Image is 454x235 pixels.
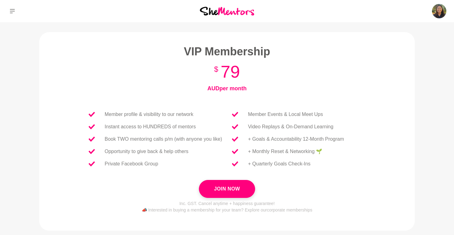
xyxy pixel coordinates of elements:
p: + Monthly Reset & Networking 🌱 [248,148,322,155]
h2: VIP Membership [79,45,375,58]
img: She Mentors Logo [200,7,254,15]
p: + Goals & Accountability 12-Month Program [248,135,344,143]
h3: 79 [79,61,375,83]
h4: AUD per month [79,85,375,92]
p: 📣 Interested in buying a membership for your team? Explore our [79,207,375,213]
p: Instant access to HUNDREDS of mentors [105,123,196,130]
p: Book TWO mentoring calls p/m (with anyone you like) [105,135,222,143]
p: Member profile & visibility to our network [105,111,193,118]
p: Opportunity to give back & help others [105,148,188,155]
p: Inc. GST. Cancel anytime + happiness guarantee! [79,200,375,207]
p: Video Replays & On-Demand Learning [248,123,333,130]
p: Member Events & Local Meet Ups [248,111,323,118]
p: Private Facebook Group [105,160,158,168]
p: + Quarterly Goals Check-Ins [248,160,310,168]
a: corporate memberships [267,207,312,212]
img: Annie Reyes [432,4,447,19]
button: Join Now [199,180,255,198]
